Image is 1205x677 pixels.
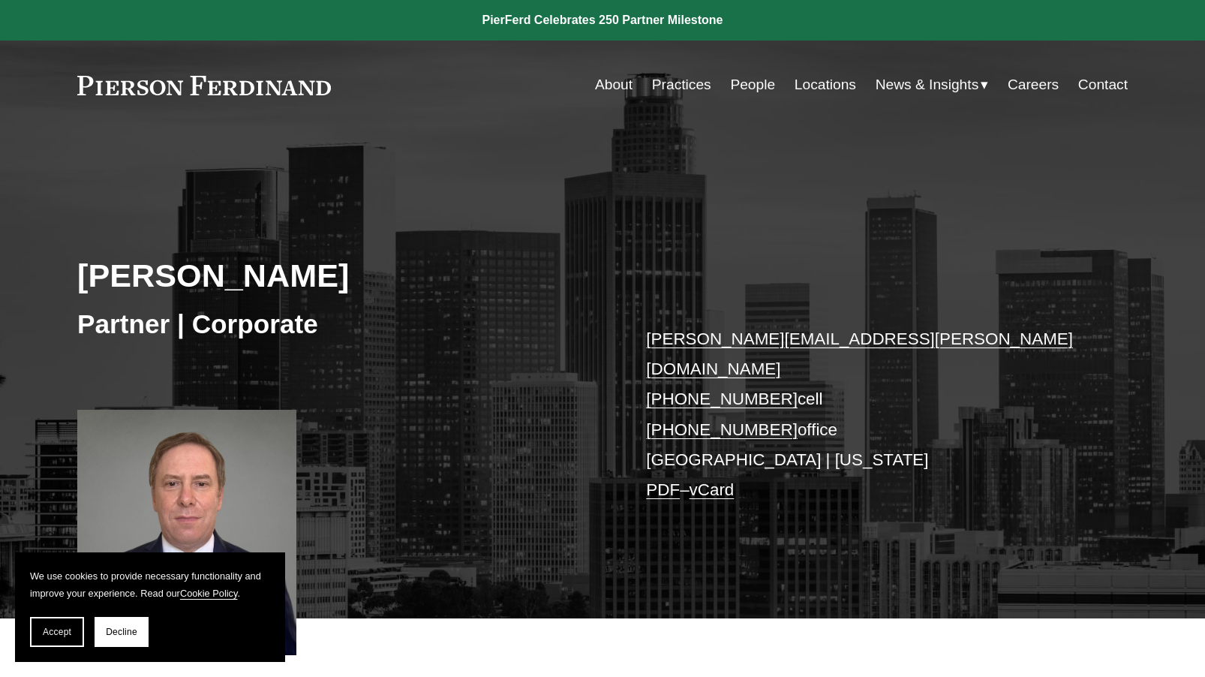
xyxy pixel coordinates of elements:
[180,588,238,599] a: Cookie Policy
[795,71,856,99] a: Locations
[646,390,798,408] a: [PHONE_NUMBER]
[595,71,633,99] a: About
[1008,71,1059,99] a: Careers
[77,308,602,341] h3: Partner | Corporate
[43,627,71,637] span: Accept
[646,329,1073,378] a: [PERSON_NAME][EMAIL_ADDRESS][PERSON_NAME][DOMAIN_NAME]
[95,617,149,647] button: Decline
[730,71,775,99] a: People
[646,324,1083,506] p: cell office [GEOGRAPHIC_DATA] | [US_STATE] –
[77,256,602,295] h2: [PERSON_NAME]
[652,71,711,99] a: Practices
[15,552,285,662] section: Cookie banner
[30,617,84,647] button: Accept
[876,71,989,99] a: folder dropdown
[1078,71,1128,99] a: Contact
[690,480,735,499] a: vCard
[646,480,680,499] a: PDF
[876,72,979,98] span: News & Insights
[106,627,137,637] span: Decline
[30,567,270,602] p: We use cookies to provide necessary functionality and improve your experience. Read our .
[646,420,798,439] a: [PHONE_NUMBER]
